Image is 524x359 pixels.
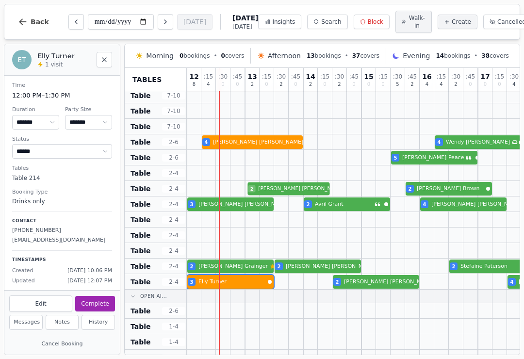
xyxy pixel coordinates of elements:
[307,52,341,60] span: bookings
[232,13,258,23] span: [DATE]
[236,82,239,87] span: 0
[68,14,84,30] button: Previous day
[190,201,194,208] span: 3
[306,73,315,80] span: 14
[140,293,167,300] span: Open Ai...
[345,52,348,60] span: •
[381,82,384,87] span: 0
[268,51,301,61] span: Afternoon
[262,74,271,80] span: : 15
[37,51,91,61] h2: Elly Turner
[131,168,151,178] span: Table
[158,14,173,30] button: Next day
[162,92,185,99] span: 7 - 10
[131,306,151,316] span: Table
[12,164,112,173] dt: Tables
[277,74,286,80] span: : 30
[10,10,57,33] button: Back
[177,14,213,30] button: [DATE]
[162,185,185,193] span: 2 - 4
[12,91,112,100] dd: 12:00 PM – 1:30 PM
[12,82,112,90] dt: Time
[75,296,115,311] button: Complete
[162,138,185,146] span: 2 - 6
[436,52,444,59] span: 14
[451,74,460,80] span: : 30
[469,82,472,87] span: 0
[221,82,224,87] span: 0
[12,277,35,285] span: Updated
[162,278,185,286] span: 2 - 4
[162,262,185,270] span: 2 - 4
[131,337,151,347] span: Table
[409,14,426,30] span: Walk-in
[31,18,49,25] span: Back
[131,122,151,131] span: Table
[162,307,185,315] span: 2 - 6
[309,82,312,87] span: 2
[352,52,379,60] span: covers
[291,74,300,80] span: : 45
[512,82,515,87] span: 4
[162,338,185,346] span: 1 - 4
[46,315,79,330] button: Notes
[131,215,151,225] span: Table
[12,135,112,144] dt: Status
[190,278,194,286] span: 3
[375,201,380,207] svg: Customer message
[67,267,112,275] span: [DATE] 10:06 PM
[131,184,151,194] span: Table
[402,154,464,162] span: [PERSON_NAME] Peace
[180,52,183,59] span: 0
[12,197,112,206] dd: Drinks only
[417,185,484,193] span: [PERSON_NAME] Brown
[221,52,225,59] span: 0
[320,74,329,80] span: : 15
[438,139,441,146] span: 4
[131,277,151,287] span: Table
[307,201,310,208] span: 2
[364,73,373,80] span: 15
[394,154,397,162] span: 5
[438,15,477,29] button: Create
[278,263,281,270] span: 2
[408,74,417,80] span: : 45
[336,278,339,286] span: 2
[9,338,115,350] button: Cancel Booking
[403,51,430,61] span: Evening
[12,267,33,275] span: Created
[45,61,63,68] span: 1 visit
[368,18,383,26] span: Block
[131,230,151,240] span: Table
[349,74,359,80] span: : 45
[131,246,151,256] span: Table
[393,74,402,80] span: : 30
[437,74,446,80] span: : 15
[131,137,151,147] span: Table
[480,73,490,80] span: 17
[218,74,228,80] span: : 30
[131,91,151,100] span: Table
[474,52,477,60] span: •
[190,263,194,270] span: 2
[9,295,72,312] button: Edit
[354,15,390,29] button: Block
[436,52,471,60] span: bookings
[258,15,301,29] button: Insights
[509,74,519,80] span: : 30
[162,123,185,131] span: 7 - 10
[321,18,341,26] span: Search
[131,322,151,331] span: Table
[258,185,344,193] span: [PERSON_NAME] [PERSON_NAME]
[352,52,360,59] span: 37
[12,257,112,263] p: Timestamps
[180,52,210,60] span: bookings
[446,138,510,147] span: Wendy [PERSON_NAME]
[205,139,208,146] span: 4
[207,82,210,87] span: 4
[452,263,456,270] span: 2
[426,82,428,87] span: 4
[481,52,490,59] span: 38
[335,74,344,80] span: : 30
[454,82,457,87] span: 2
